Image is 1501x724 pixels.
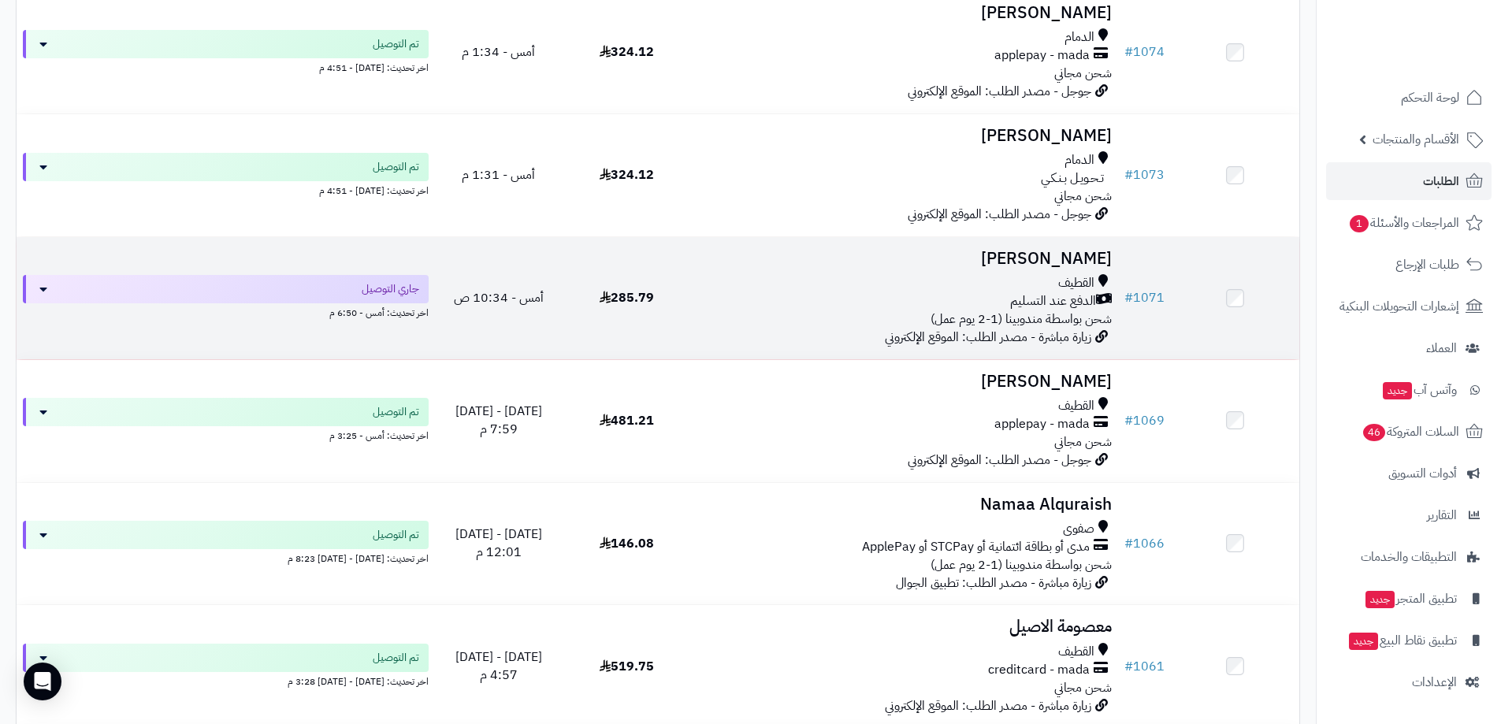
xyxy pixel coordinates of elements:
[1054,678,1112,697] span: شحن مجاني
[600,411,654,430] span: 481.21
[1381,379,1457,401] span: وآتس آب
[1058,274,1094,292] span: القطيف
[1362,421,1459,443] span: السلات المتروكة
[1058,397,1094,415] span: القطيف
[23,181,429,198] div: اخر تحديث: [DATE] - 4:51 م
[600,165,654,184] span: 324.12
[1326,288,1492,325] a: إشعارات التحويلات البنكية
[1124,43,1165,61] a: #1074
[1388,462,1457,485] span: أدوات التسويق
[994,46,1090,65] span: applepay - mada
[1054,433,1112,451] span: شحن مجاني
[1383,382,1412,399] span: جديد
[600,43,654,61] span: 324.12
[23,549,429,566] div: اخر تحديث: [DATE] - [DATE] 8:23 م
[454,288,544,307] span: أمس - 10:34 ص
[1124,657,1165,676] a: #1061
[373,404,419,420] span: تم التوصيل
[1326,79,1492,117] a: لوحة التحكم
[1326,538,1492,576] a: التطبيقات والخدمات
[1054,187,1112,206] span: شحن مجاني
[1364,588,1457,610] span: تطبيق المتجر
[1326,204,1492,242] a: المراجعات والأسئلة1
[1064,28,1094,46] span: الدمام
[885,328,1091,347] span: زيارة مباشرة - مصدر الطلب: الموقع الإلكتروني
[1326,371,1492,409] a: وآتس آبجديد
[455,402,542,439] span: [DATE] - [DATE] 7:59 م
[1361,546,1457,568] span: التطبيقات والخدمات
[600,288,654,307] span: 285.79
[1326,622,1492,659] a: تطبيق نقاط البيعجديد
[1124,43,1133,61] span: #
[373,36,419,52] span: تم التوصيل
[1010,292,1096,310] span: الدفع عند التسليم
[462,165,535,184] span: أمس - 1:31 م
[908,451,1091,470] span: جوجل - مصدر الطلب: الموقع الإلكتروني
[1054,64,1112,83] span: شحن مجاني
[1124,534,1165,553] a: #1066
[600,534,654,553] span: 146.08
[600,657,654,676] span: 519.75
[24,663,61,700] div: Open Intercom Messenger
[1326,329,1492,367] a: العملاء
[1426,337,1457,359] span: العملاء
[697,496,1112,514] h3: Namaa Alquraish
[1124,165,1165,184] a: #1073
[1124,288,1133,307] span: #
[373,527,419,543] span: تم التوصيل
[1124,165,1133,184] span: #
[862,538,1090,556] span: مدى أو بطاقة ائتمانية أو STCPay أو ApplePay
[1124,411,1165,430] a: #1069
[896,574,1091,592] span: زيارة مباشرة - مصدر الطلب: تطبيق الجوال
[697,4,1112,22] h3: [PERSON_NAME]
[23,58,429,75] div: اخر تحديث: [DATE] - 4:51 م
[23,672,429,689] div: اخر تحديث: [DATE] - [DATE] 3:28 م
[1427,504,1457,526] span: التقارير
[994,415,1090,433] span: applepay - mada
[697,250,1112,268] h3: [PERSON_NAME]
[1064,151,1094,169] span: الدمام
[1401,87,1459,109] span: لوحة التحكم
[1349,633,1378,650] span: جديد
[1063,520,1094,538] span: صفوى
[362,281,419,297] span: جاري التوصيل
[1347,629,1457,652] span: تطبيق نقاط البيع
[931,555,1112,574] span: شحن بواسطة مندوبينا (1-2 يوم عمل)
[1041,169,1104,187] span: تـحـويـل بـنـكـي
[1373,128,1459,150] span: الأقسام والمنتجات
[373,650,419,666] span: تم التوصيل
[1395,254,1459,276] span: طلبات الإرجاع
[1326,496,1492,534] a: التقارير
[1348,212,1459,234] span: المراجعات والأسئلة
[1326,663,1492,701] a: الإعدادات
[1326,246,1492,284] a: طلبات الإرجاع
[23,303,429,320] div: اخر تحديث: أمس - 6:50 م
[1124,657,1133,676] span: #
[1365,591,1395,608] span: جديد
[1124,534,1133,553] span: #
[885,696,1091,715] span: زيارة مباشرة - مصدر الطلب: الموقع الإلكتروني
[1326,162,1492,200] a: الطلبات
[1326,580,1492,618] a: تطبيق المتجرجديد
[455,648,542,685] span: [DATE] - [DATE] 4:57 م
[1363,424,1385,441] span: 46
[373,159,419,175] span: تم التوصيل
[1124,411,1133,430] span: #
[931,310,1112,329] span: شحن بواسطة مندوبينا (1-2 يوم عمل)
[1412,671,1457,693] span: الإعدادات
[697,373,1112,391] h3: [PERSON_NAME]
[988,661,1090,679] span: creditcard - mada
[1058,643,1094,661] span: القطيف
[1423,170,1459,192] span: الطلبات
[1124,288,1165,307] a: #1071
[1326,413,1492,451] a: السلات المتروكة46
[908,205,1091,224] span: جوجل - مصدر الطلب: الموقع الإلكتروني
[23,426,429,443] div: اخر تحديث: أمس - 3:25 م
[697,618,1112,636] h3: معصومة الاصيل
[908,82,1091,101] span: جوجل - مصدر الطلب: الموقع الإلكتروني
[1394,43,1486,76] img: logo-2.png
[455,525,542,562] span: [DATE] - [DATE] 12:01 م
[1326,455,1492,492] a: أدوات التسويق
[1339,295,1459,317] span: إشعارات التحويلات البنكية
[697,127,1112,145] h3: [PERSON_NAME]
